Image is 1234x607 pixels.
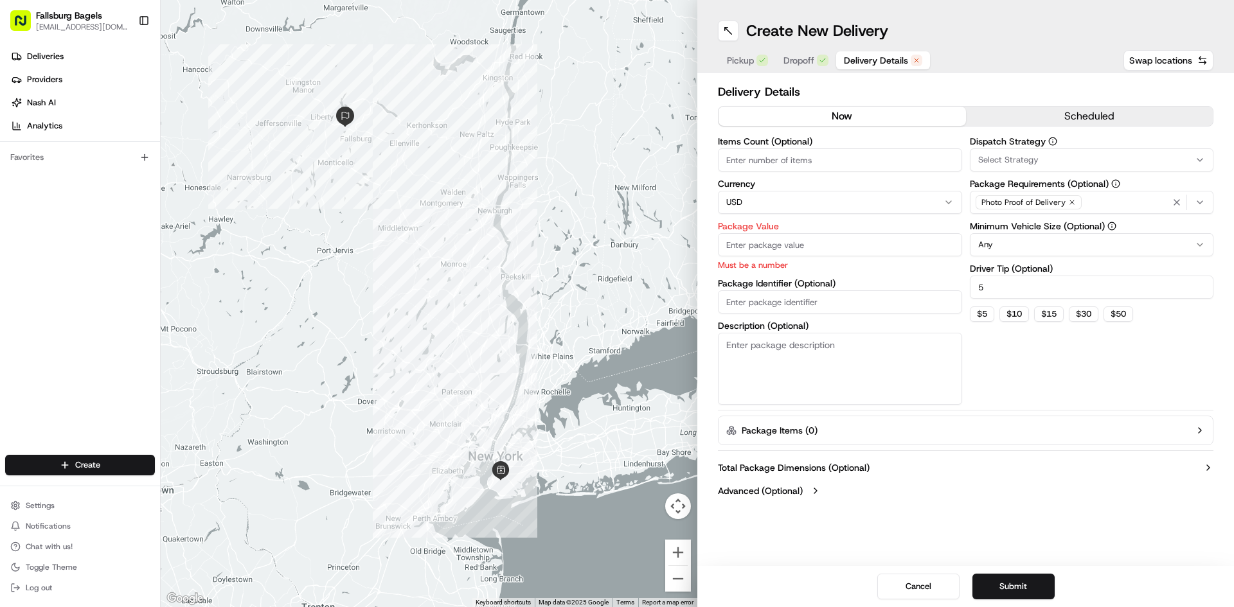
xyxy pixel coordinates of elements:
[26,200,36,210] img: 1736555255976-a54dd68f-1ca7-489b-9aae-adbdc363a1c4
[5,517,155,535] button: Notifications
[1069,306,1098,322] button: $30
[718,321,962,330] label: Description (Optional)
[966,107,1213,126] button: scheduled
[1107,222,1116,231] button: Minimum Vehicle Size (Optional)
[91,283,156,294] a: Powered byPylon
[164,590,206,607] a: Open this area in Google Maps (opens a new window)
[5,497,155,515] button: Settings
[539,599,609,606] span: Map data ©2025 Google
[718,259,962,271] p: Must be a number
[718,416,1213,445] button: Package Items (0)
[665,493,691,519] button: Map camera controls
[1104,306,1133,322] button: $50
[128,284,156,294] span: Pylon
[36,9,102,22] button: Fallsburg Bagels
[13,123,36,146] img: 1736555255976-a54dd68f-1ca7-489b-9aae-adbdc363a1c4
[1129,54,1192,67] span: Swap locations
[665,540,691,565] button: Zoom in
[970,191,1214,214] button: Photo Proof of Delivery
[164,590,206,607] img: Google
[13,13,39,39] img: Nash
[26,500,55,511] span: Settings
[718,179,962,188] label: Currency
[33,83,212,96] input: Clear
[26,583,52,593] span: Log out
[665,566,691,592] button: Zoom out
[5,455,155,475] button: Create
[5,116,160,136] a: Analytics
[13,187,33,207] img: Grace Nketiah
[877,574,960,599] button: Cancel
[1111,179,1120,188] button: Package Requirements (Optional)
[5,558,155,576] button: Toggle Theme
[27,74,62,85] span: Providers
[718,290,962,313] input: Enter package identifier
[103,247,211,270] a: 💻API Documentation
[476,598,531,607] button: Keyboard shortcuts
[5,147,155,168] div: Favorites
[26,521,71,531] span: Notifications
[27,120,62,132] span: Analytics
[742,424,818,437] label: Package Items ( 0 )
[26,541,73,552] span: Chat with us!
[642,599,693,606] a: Report a map error
[40,199,104,209] span: [PERSON_NAME]
[844,54,908,67] span: Delivery Details
[26,252,98,265] span: Knowledge Base
[5,538,155,556] button: Chat with us!
[58,136,177,146] div: We're available if you need us!
[718,484,1213,497] button: Advanced (Optional)
[27,51,64,62] span: Deliveries
[8,247,103,270] a: 📗Knowledge Base
[114,199,140,209] span: [DATE]
[978,154,1039,166] span: Select Strategy
[13,51,234,72] p: Welcome 👋
[13,254,23,264] div: 📗
[972,574,1055,599] button: Submit
[109,254,119,264] div: 💻
[27,123,50,146] img: 4920774857489_3d7f54699973ba98c624_72.jpg
[970,264,1214,273] label: Driver Tip (Optional)
[718,461,1213,474] button: Total Package Dimensions (Optional)
[718,148,962,172] input: Enter number of items
[5,46,160,67] a: Deliveries
[970,222,1214,231] label: Minimum Vehicle Size (Optional)
[199,164,234,180] button: See all
[1123,50,1213,71] button: Swap locations
[121,252,206,265] span: API Documentation
[970,306,994,322] button: $5
[718,279,962,288] label: Package Identifier (Optional)
[718,137,962,146] label: Items Count (Optional)
[1034,306,1064,322] button: $15
[718,83,1213,101] h2: Delivery Details
[783,54,814,67] span: Dropoff
[718,461,870,474] label: Total Package Dimensions (Optional)
[26,562,77,572] span: Toggle Theme
[13,167,86,177] div: Past conversations
[219,127,234,142] button: Start new chat
[5,579,155,597] button: Log out
[27,97,56,109] span: Nash AI
[5,5,133,36] button: Fallsburg Bagels[EMAIL_ADDRESS][DOMAIN_NAME]
[58,123,211,136] div: Start new chat
[727,54,754,67] span: Pickup
[107,199,111,209] span: •
[746,21,888,41] h1: Create New Delivery
[5,92,160,113] a: Nash AI
[718,222,962,231] label: Package Value
[36,22,128,32] button: [EMAIL_ADDRESS][DOMAIN_NAME]
[719,107,966,126] button: now
[616,599,634,606] a: Terms (opens in new tab)
[718,233,962,256] input: Enter package value
[1048,137,1057,146] button: Dispatch Strategy
[970,276,1214,299] input: Enter driver tip amount
[970,148,1214,172] button: Select Strategy
[5,69,160,90] a: Providers
[999,306,1029,322] button: $10
[970,137,1214,146] label: Dispatch Strategy
[75,459,100,471] span: Create
[718,484,803,497] label: Advanced (Optional)
[981,197,1066,207] span: Photo Proof of Delivery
